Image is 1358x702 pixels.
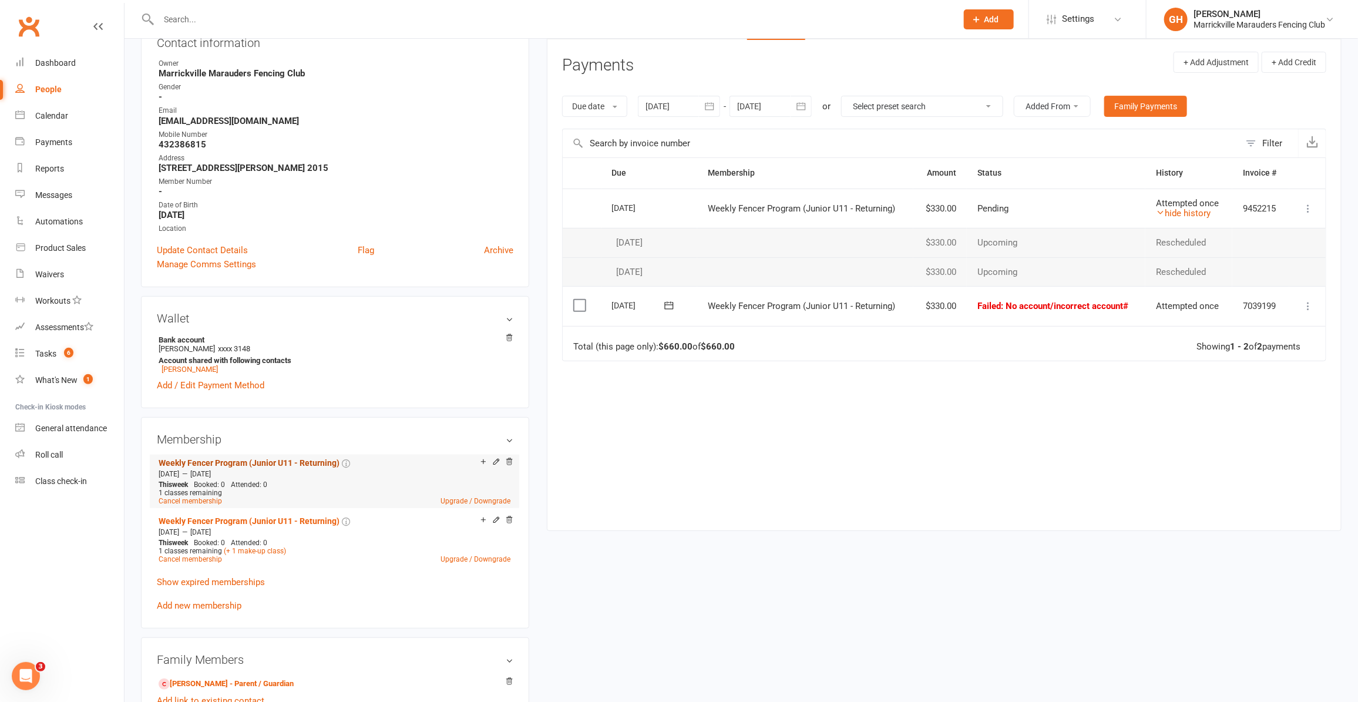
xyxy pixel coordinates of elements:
a: (+ 1 make-up class) [224,547,286,555]
a: What's New1 [15,367,124,394]
div: GH [1164,8,1188,31]
td: $330.00 [913,228,967,257]
a: Dashboard [15,50,124,76]
a: General attendance kiosk mode [15,415,124,442]
div: Showing of payments [1196,342,1300,352]
iframe: Intercom live chat [12,662,40,690]
a: Reports [15,156,124,182]
span: 1 classes remaining [159,547,222,555]
a: Roll call [15,442,124,468]
span: 1 classes remaining [159,489,222,497]
td: 9452215 [1232,189,1289,229]
strong: 2 [1257,341,1262,352]
a: [PERSON_NAME] [162,365,218,374]
button: + Add Credit [1262,52,1326,73]
h3: Wallet [157,312,513,325]
div: Address [159,153,513,164]
strong: 1 - 2 [1230,341,1249,352]
a: Archive [484,243,513,257]
div: week [156,539,191,547]
button: Add [964,9,1014,29]
td: $330.00 [913,257,967,287]
span: Pending [977,203,1009,214]
strong: [DATE] [159,210,513,220]
span: [DATE] [159,528,179,536]
a: Clubworx [14,12,43,41]
a: Weekly Fencer Program (Junior U11 - Returning) [159,516,339,526]
strong: $660.00 [701,341,735,352]
a: Product Sales [15,235,124,261]
div: Member Number [159,176,513,187]
div: [DATE] [612,267,687,277]
a: Automations [15,209,124,235]
th: Amount [913,158,967,188]
a: Cancel membership [159,497,222,505]
span: Attended: 0 [231,481,267,489]
span: : No account/incorrect account# [1001,301,1128,311]
div: General attendance [35,424,107,433]
a: Weekly Fencer Program (Junior U11 - Returning) [159,458,339,468]
span: Weekly Fencer Program (Junior U11 - Returning) [708,203,895,214]
div: Reports [35,164,64,173]
a: Flag [358,243,374,257]
a: Messages [15,182,124,209]
span: [DATE] [190,528,211,536]
div: Waivers [35,270,64,279]
div: Workouts [35,296,70,305]
div: [DATE] [612,199,666,217]
div: Calendar [35,111,68,120]
strong: Marrickville Marauders Fencing Club [159,68,513,79]
span: Settings [1062,6,1094,32]
th: Due [601,158,698,188]
span: This [159,481,172,489]
span: 3 [36,662,45,671]
span: Add [984,15,999,24]
button: Filter [1240,129,1298,157]
a: People [15,76,124,103]
a: Calendar [15,103,124,129]
div: Roll call [35,450,63,459]
div: Email [159,105,513,116]
div: Tasks [35,349,56,358]
button: Due date [562,96,627,117]
div: Gender [159,82,513,93]
div: Filter [1262,136,1282,150]
a: Tasks 6 [15,341,124,367]
th: Membership [697,158,913,188]
span: Attended: 0 [231,539,267,547]
div: Date of Birth [159,200,513,211]
input: Search... [155,11,949,28]
strong: [EMAIL_ADDRESS][DOMAIN_NAME] [159,116,513,126]
a: Update Contact Details [157,243,248,257]
div: People [35,85,62,94]
td: Rescheduled [1145,228,1232,257]
td: $330.00 [913,286,967,326]
div: Dashboard [35,58,76,68]
a: Upgrade / Downgrade [441,555,510,563]
span: [DATE] [190,470,211,478]
th: Status [967,158,1145,188]
strong: $660.00 [658,341,693,352]
td: Rescheduled [1145,257,1232,287]
span: This [159,539,172,547]
a: Add / Edit Payment Method [157,378,264,392]
span: Weekly Fencer Program (Junior U11 - Returning) [708,301,895,311]
div: Product Sales [35,243,86,253]
th: Invoice # [1232,158,1289,188]
strong: - [159,186,513,197]
td: Upcoming [967,228,1145,257]
div: [DATE] [612,296,666,314]
div: Automations [35,217,83,226]
div: — [156,469,513,479]
span: Failed [977,301,1128,311]
div: week [156,481,191,489]
a: Show expired memberships [157,577,265,587]
a: Class kiosk mode [15,468,124,495]
th: History [1145,158,1232,188]
a: [PERSON_NAME] - Parent / Guardian [159,678,294,690]
span: Booked: 0 [194,481,225,489]
strong: Account shared with following contacts [159,356,507,365]
strong: [STREET_ADDRESS][PERSON_NAME] 2015 [159,163,513,173]
div: Class check-in [35,476,87,486]
h3: Family Members [157,653,513,666]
